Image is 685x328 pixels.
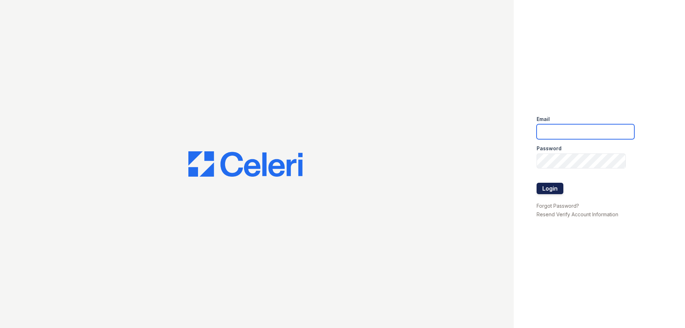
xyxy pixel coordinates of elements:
[537,183,563,194] button: Login
[537,203,579,209] a: Forgot Password?
[188,151,303,177] img: CE_Logo_Blue-a8612792a0a2168367f1c8372b55b34899dd931a85d93a1a3d3e32e68fde9ad4.png
[537,211,618,217] a: Resend Verify Account Information
[537,116,550,123] label: Email
[537,145,562,152] label: Password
